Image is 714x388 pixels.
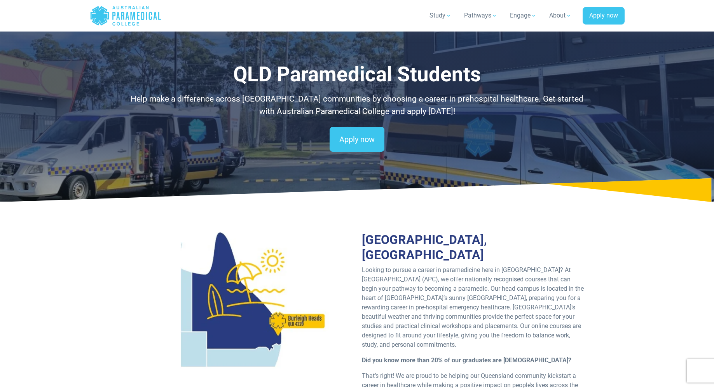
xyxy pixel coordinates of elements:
[330,127,384,152] a: Apply now
[130,93,585,118] p: Help make a difference across [GEOGRAPHIC_DATA] communities by choosing a career in prehospital h...
[583,7,625,25] a: Apply now
[505,5,541,26] a: Engage
[545,5,576,26] a: About
[362,232,585,262] h2: [GEOGRAPHIC_DATA], [GEOGRAPHIC_DATA]
[90,3,162,28] a: Australian Paramedical College
[362,356,571,364] strong: Did you know more than 20% of our graduates are [DEMOGRAPHIC_DATA]?
[459,5,502,26] a: Pathways
[130,62,585,87] h1: QLD Paramedical Students
[362,265,585,349] p: Looking to pursue a career in paramedicine here in [GEOGRAPHIC_DATA]? At [GEOGRAPHIC_DATA] (APC),...
[425,5,456,26] a: Study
